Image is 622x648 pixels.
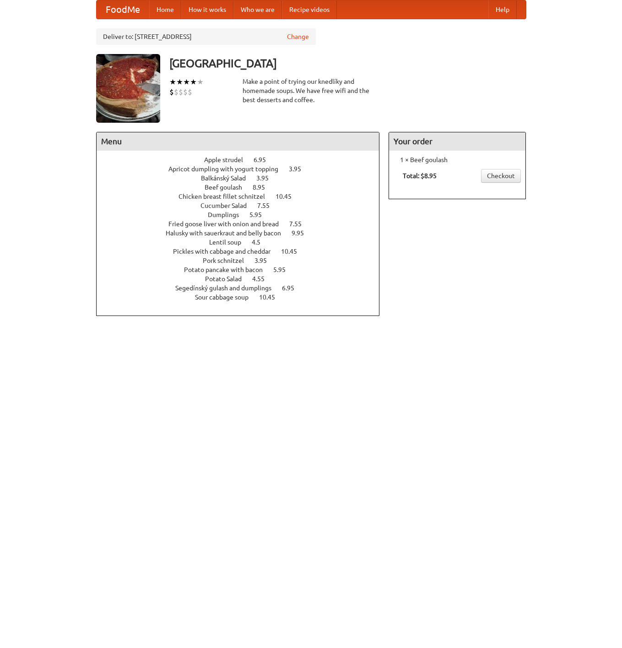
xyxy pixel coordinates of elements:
[178,87,183,97] li: $
[282,284,303,292] span: 6.95
[254,257,276,264] span: 3.95
[168,165,287,173] span: Apricot dumpling with yogurt topping
[195,294,292,301] a: Sour cabbage soup 10.45
[254,156,275,163] span: 6.95
[169,87,174,97] li: $
[201,174,286,182] a: Balkánský Salad 3.95
[259,294,284,301] span: 10.45
[205,184,282,191] a: Beef goulash 8.95
[287,32,309,41] a: Change
[190,77,197,87] li: ★
[403,172,437,180] b: Total: $8.95
[97,0,149,19] a: FoodMe
[204,156,252,163] span: Apple strudel
[97,132,379,151] h4: Menu
[168,165,318,173] a: Apricot dumpling with yogurt topping 3.95
[174,87,178,97] li: $
[183,87,188,97] li: $
[96,54,160,123] img: angular.jpg
[169,54,526,72] h3: [GEOGRAPHIC_DATA]
[96,28,316,45] div: Deliver to: [STREET_ADDRESS]
[183,77,190,87] li: ★
[203,257,253,264] span: Pork schnitzel
[292,229,313,237] span: 9.95
[209,239,250,246] span: Lentil soup
[276,193,301,200] span: 10.45
[197,77,204,87] li: ★
[173,248,280,255] span: Pickles with cabbage and cheddar
[184,266,303,273] a: Potato pancake with bacon 5.95
[200,202,256,209] span: Cucumber Salad
[289,165,310,173] span: 3.95
[188,87,192,97] li: $
[176,77,183,87] li: ★
[209,239,277,246] a: Lentil soup 4.5
[233,0,282,19] a: Who we are
[488,0,517,19] a: Help
[394,155,521,164] li: 1 × Beef goulash
[200,202,287,209] a: Cucumber Salad 7.55
[208,211,279,218] a: Dumplings 5.95
[184,266,272,273] span: Potato pancake with bacon
[175,284,281,292] span: Segedínský gulash and dumplings
[389,132,525,151] h4: Your order
[173,248,314,255] a: Pickles with cabbage and cheddar 10.45
[253,184,274,191] span: 8.95
[203,257,284,264] a: Pork schnitzel 3.95
[195,294,258,301] span: Sour cabbage soup
[256,174,278,182] span: 3.95
[252,239,270,246] span: 4.5
[178,193,274,200] span: Chicken breast fillet schnitzel
[205,275,281,283] a: Potato Salad 4.55
[168,220,288,228] span: Fried goose liver with onion and bread
[282,0,337,19] a: Recipe videos
[481,169,521,183] a: Checkout
[169,77,176,87] li: ★
[175,284,311,292] a: Segedínský gulash and dumplings 6.95
[201,174,255,182] span: Balkánský Salad
[149,0,181,19] a: Home
[166,229,321,237] a: Halusky with sauerkraut and belly bacon 9.95
[205,184,251,191] span: Beef goulash
[205,275,251,283] span: Potato Salad
[243,77,380,104] div: Make a point of trying our knedlíky and homemade soups. We have free wifi and the best desserts a...
[168,220,319,228] a: Fried goose liver with onion and bread 7.55
[281,248,306,255] span: 10.45
[252,275,274,283] span: 4.55
[166,229,290,237] span: Halusky with sauerkraut and belly bacon
[204,156,283,163] a: Apple strudel 6.95
[208,211,248,218] span: Dumplings
[178,193,308,200] a: Chicken breast fillet schnitzel 10.45
[181,0,233,19] a: How it works
[257,202,279,209] span: 7.55
[249,211,271,218] span: 5.95
[273,266,295,273] span: 5.95
[289,220,311,228] span: 7.55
